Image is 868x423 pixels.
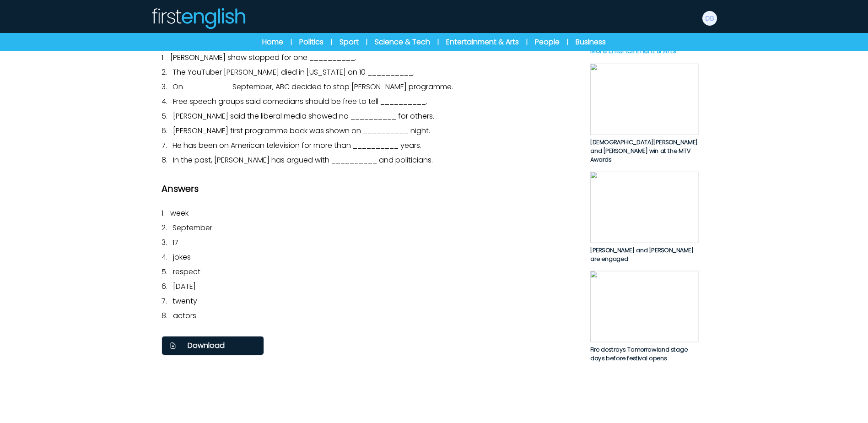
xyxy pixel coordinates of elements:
a: People [535,37,560,48]
p: 7. [162,140,568,151]
p: 4. [162,96,568,107]
span: He has been on American television for more than __________ years. [173,140,421,151]
span: week [170,208,189,218]
img: xg0iBAaH1QgcJd5BeCCiWqeXWBCtxwFR844f1TtO.jpg [590,64,698,135]
span: [PERSON_NAME] first programme back was shown on __________ night. [173,125,430,136]
p: 2. [162,67,568,78]
a: Science & Tech [375,37,430,48]
img: BAh89O6hCaTlsY8hogiqu5E6jZUYL027QSEPkysh.jpg [590,271,698,342]
p: 8. [162,155,568,166]
span: [DEMOGRAPHIC_DATA][PERSON_NAME] and [PERSON_NAME] win at the MTV Awards [590,138,697,164]
img: 3c03R1hpKyCP8giB8E39PTq2fs95lcga1VGGfvdW.jpg [590,172,698,243]
a: Politics [299,37,323,48]
span: On __________ September, ABC decided to stop [PERSON_NAME] programme. [173,81,453,92]
button: Download [162,336,264,355]
p: 7. [162,296,568,307]
span: | [366,38,367,47]
span: The YouTuber [PERSON_NAME] died in [US_STATE] on 10 __________. [173,67,415,77]
p: 2. [162,222,568,233]
span: | [526,38,528,47]
span: In the past, [PERSON_NAME] has argued with __________ and politicians. [173,155,433,165]
span: twenty [173,296,197,306]
span: respect [173,266,200,277]
p: 5. [162,111,568,122]
span: [PERSON_NAME] and [PERSON_NAME] are engaged [590,246,693,263]
span: Free speech groups said comedians should be free to tell __________. [173,96,427,107]
p: 3. [162,237,568,248]
h2: Answers [162,182,568,195]
p: 8. [162,310,568,321]
a: Fire destroys Tomorrowland stage days before festival opens [590,271,698,363]
p: More Entertainment & Arts [590,46,698,56]
a: Business [576,37,606,48]
span: [PERSON_NAME] show stopped for one __________. [170,52,356,63]
p: 1. [162,52,568,63]
a: Entertainment & Arts [446,37,519,48]
img: Logo [151,7,246,29]
span: | [291,38,292,47]
span: Fire destroys Tomorrowland stage days before festival opens [590,345,687,363]
p: 6. [162,281,568,292]
span: | [331,38,332,47]
p: 4. [162,252,568,263]
p: 3. [162,81,568,92]
span: jokes [173,252,191,262]
span: 17 [173,237,178,248]
span: | [567,38,568,47]
a: [PERSON_NAME] and [PERSON_NAME] are engaged [590,172,698,264]
span: actors [173,310,196,321]
a: Home [262,37,283,48]
span: [DATE] [173,281,196,292]
img: Danny Bernardo [702,11,717,26]
span: Download [188,340,225,351]
span: | [437,38,439,47]
span: September [173,222,212,233]
a: Sport [340,37,359,48]
p: 1. [162,208,568,219]
p: 5. [162,266,568,277]
a: [DEMOGRAPHIC_DATA][PERSON_NAME] and [PERSON_NAME] win at the MTV Awards [590,64,698,164]
span: [PERSON_NAME] said the liberal media showed no __________ for others. [173,111,434,121]
p: 6. [162,125,568,136]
